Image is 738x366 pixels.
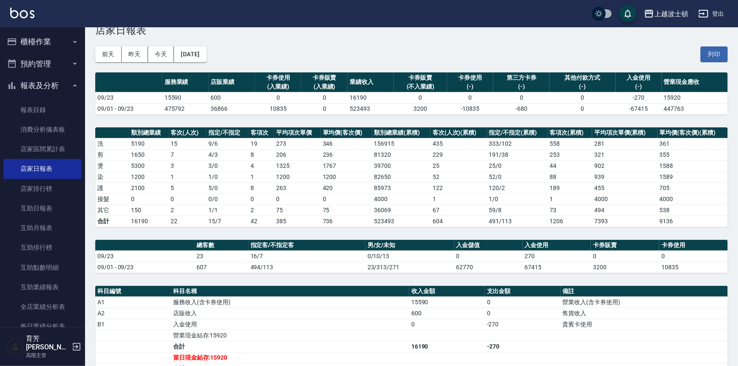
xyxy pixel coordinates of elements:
td: 09/23 [95,92,162,103]
button: 櫃檯作業 [3,31,82,53]
td: 1 / 1 [206,205,248,216]
td: 0 [274,193,320,205]
td: 營業收入(含卡券使用) [561,297,728,308]
td: 59 / 8 [487,205,548,216]
td: 售貨收入 [561,308,728,319]
a: 消費分析儀表板 [3,120,82,139]
td: 1200 [321,171,372,182]
button: 前天 [95,46,122,62]
td: 455 [592,182,658,193]
td: 236 [321,149,372,160]
td: 1206 [548,216,593,227]
td: -680 [493,103,550,114]
td: 0 / 0 [206,193,248,205]
td: 15/7 [206,216,248,227]
td: 店販收入 [171,308,409,319]
table: a dense table [95,127,728,227]
td: 8 [248,149,274,160]
a: 互助日報表 [3,199,82,218]
td: 475792 [162,103,209,114]
td: 0 [447,92,493,103]
td: 558 [548,138,593,149]
td: 營業現金結存:15920 [171,330,409,341]
td: 剪 [95,149,129,160]
td: 0 [485,308,561,319]
th: 卡券販賣 [591,240,659,251]
img: Logo [10,8,34,18]
a: 互助點數明細 [3,258,82,277]
td: 0 [550,103,615,114]
td: 36866 [209,103,255,114]
th: 類別總業績(累積) [372,127,430,138]
th: 客次(人次) [169,127,206,138]
td: 604 [430,216,487,227]
td: 1 / 0 [206,171,248,182]
td: 1 [248,171,274,182]
td: 5300 [129,160,168,171]
td: 270 [523,251,591,262]
td: 281 [592,138,658,149]
td: 0 [394,92,447,103]
td: 8 [248,182,274,193]
td: 4 [248,160,274,171]
td: 0 [493,92,550,103]
td: 15 [169,138,206,149]
td: 0/10/13 [365,251,454,262]
th: 入金使用 [523,240,591,251]
div: (-) [552,82,613,91]
td: 85973 [372,182,430,193]
td: 42 [248,216,274,227]
div: 卡券使用 [257,73,299,82]
td: 0 [409,319,485,330]
th: 客項次 [248,127,274,138]
td: 4000 [592,193,658,205]
td: 0 [485,297,561,308]
button: 預約管理 [3,53,82,75]
td: 09/23 [95,251,194,262]
td: 263 [274,182,320,193]
td: 600 [209,92,255,103]
td: 燙 [95,160,129,171]
button: [DATE] [174,46,206,62]
td: 0 [129,193,168,205]
td: 25 [430,160,487,171]
th: 單均價(客次價) [321,127,372,138]
td: 939 [592,171,658,182]
td: 7393 [592,216,658,227]
td: 16190 [348,92,394,103]
button: 今天 [148,46,174,62]
td: 合計 [95,216,129,227]
td: 600 [409,308,485,319]
a: 每日業績分析表 [3,317,82,336]
td: 1 [169,171,206,182]
button: 登出 [695,6,728,22]
td: 1200 [274,171,320,182]
h5: 育芳[PERSON_NAME] [26,334,69,352]
td: 2100 [129,182,168,193]
td: -270 [615,92,662,103]
td: 15590 [409,297,485,308]
th: 總客數 [194,240,248,251]
h3: 店家日報表 [95,24,728,36]
div: 入金使用 [618,73,660,82]
td: 75 [321,205,372,216]
th: 平均項次單價(累積) [592,127,658,138]
td: 206 [274,149,320,160]
td: 4000 [372,193,430,205]
div: (入業績) [303,82,345,91]
td: 88 [548,171,593,182]
a: 店家區間累計表 [3,139,82,159]
button: 昨天 [122,46,148,62]
td: 4 / 3 [206,149,248,160]
td: B1 [95,319,171,330]
img: Person [7,338,24,355]
td: 73 [548,205,593,216]
td: 0 [321,193,372,205]
th: 支出金額 [485,286,561,297]
td: 染 [95,171,129,182]
td: A2 [95,308,171,319]
td: 16/7 [248,251,365,262]
td: 3 [169,160,206,171]
td: 333 / 102 [487,138,548,149]
td: 23 [194,251,248,262]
